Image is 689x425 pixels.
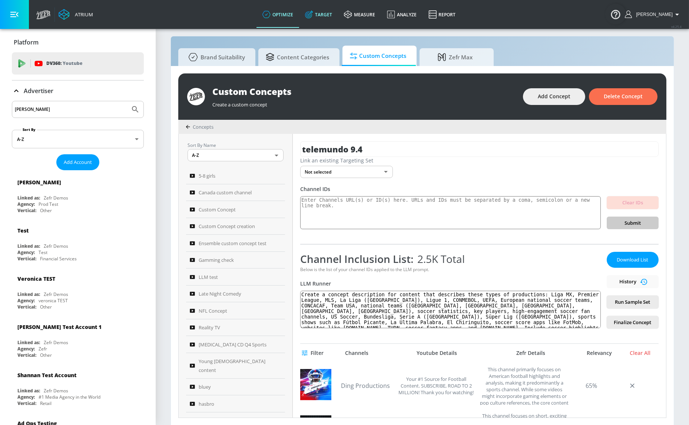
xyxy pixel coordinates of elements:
button: Filter [300,346,327,360]
div: Create a custom concept [212,98,516,108]
span: Reality TV [199,323,220,332]
a: Young [DEMOGRAPHIC_DATA] content [186,353,285,379]
a: Reality TV [186,319,285,336]
div: Zefr Demos [44,195,68,201]
a: Ensemble custom concept test [186,235,285,252]
button: [PERSON_NAME] [625,10,682,19]
div: Linked as: [17,339,40,346]
span: Custom Concept creation [199,222,255,231]
div: This channel primarily focuses on American football highlights and analysis, making it predominan... [480,366,569,405]
div: Channel Inclusion List: [300,252,601,266]
div: Retail [40,400,52,406]
p: Platform [14,38,39,46]
span: LLM test [199,273,218,281]
div: Other [40,304,52,310]
span: bluey [199,382,211,391]
div: Zefr Demos [44,243,68,249]
span: Run Sample Set [613,298,653,306]
div: Vertical: [17,256,36,262]
div: Agency: [17,201,35,207]
span: login as: justin.nim@zefr.com [633,12,673,17]
div: Channel IDs [300,185,659,192]
a: optimize [256,1,299,28]
div: [PERSON_NAME] Test Account 1Linked as:Zefr DemosAgency:ZefrVertical:Other [12,318,144,360]
div: Linked as: [17,388,40,394]
div: Other [40,207,52,214]
div: Zefr Demos [44,388,68,394]
div: 65% [573,366,610,405]
span: Zefr Max [427,48,483,66]
button: Finalize Concept [607,316,659,329]
div: Relevancy [581,350,618,356]
p: Sort By Name [188,141,284,149]
div: Vertical: [17,207,36,214]
div: Shannan Test Account [17,372,76,379]
a: measure [338,1,381,28]
div: Prod Test [39,201,58,207]
a: bluey [186,379,285,396]
div: Clear All [622,350,659,356]
textarea: Create a concept description for content that describes these types of productions: Liga MX, Prem... [300,291,601,328]
div: Agency: [17,394,35,400]
span: Brand Suitability [186,48,245,66]
button: Download List [607,252,659,268]
a: Canada custom channel [186,184,285,201]
div: veronica TEST [39,297,68,304]
span: Delete Concept [604,92,643,101]
div: Atrium [72,11,93,18]
div: A-Z [188,149,284,161]
button: Run Sample Set [607,296,659,309]
div: Vertical: [17,304,36,310]
div: A-Z [12,130,144,148]
a: hasbro [186,395,285,412]
label: Sort By [21,127,37,132]
span: v 4.25.4 [671,24,682,29]
a: Atrium [59,9,93,20]
div: Custom Concepts [212,85,516,98]
button: Add Concept [523,88,585,105]
span: Clear IDs [613,198,653,207]
a: NFL Concept [186,302,285,319]
div: Veronica TEST [17,275,55,282]
div: [PERSON_NAME] Test Account 1 [17,323,102,330]
a: Report [423,1,461,28]
span: health care custom concept [199,416,260,425]
div: Veronica TESTLinked as:Zefr DemosAgency:veronica TESTVertical:Other [12,270,144,312]
div: Vertical: [17,400,36,406]
div: #1 Media Agency in the World [39,394,100,400]
span: hasbro [199,399,214,408]
div: Channels [345,350,368,356]
span: Add Account [64,158,92,167]
button: Open Resource Center [605,4,626,24]
div: Linked as: [17,291,40,297]
div: Zefr [39,346,47,352]
div: Below is the list of your channel IDs applied to the LLM prompt. [300,266,601,273]
a: LLM test [186,268,285,286]
button: Delete Concept [589,88,657,105]
div: Linked as: [17,243,40,249]
img: UClEaLQq1OzzfkLF4-0WSdrQ [300,369,331,400]
button: Clear IDs [607,196,659,209]
div: Youtube Details [393,350,480,356]
span: Concepts [193,123,213,130]
div: Not selected [300,166,393,178]
div: [PERSON_NAME]Linked as:Zefr DemosAgency:Prod TestVertical:Other [12,173,144,215]
span: Filter [303,349,324,358]
div: Your #1 Source for Football Content. SUBSCRIBE, ROAD TO 2 MILLION! Thank you for watching! [397,366,476,405]
span: Gamming check [199,256,234,264]
a: Analyze [381,1,423,28]
span: 5-8 girls [199,171,215,180]
div: [PERSON_NAME] [17,179,61,186]
div: Linked as: [17,195,40,201]
span: Ensemble custom concept test [199,239,266,248]
div: TestLinked as:Zefr DemosAgency:TestVertical:Financial Services [12,221,144,264]
p: DV360: [46,59,82,67]
button: Add Account [56,154,99,170]
a: Ding Productions [341,382,393,390]
div: Agency: [17,297,35,304]
p: Advertiser [24,87,53,95]
button: Submit Search [127,101,143,118]
span: [MEDICAL_DATA] CD Q4 Sports [199,340,266,349]
a: Custom Concept creation [186,218,285,235]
